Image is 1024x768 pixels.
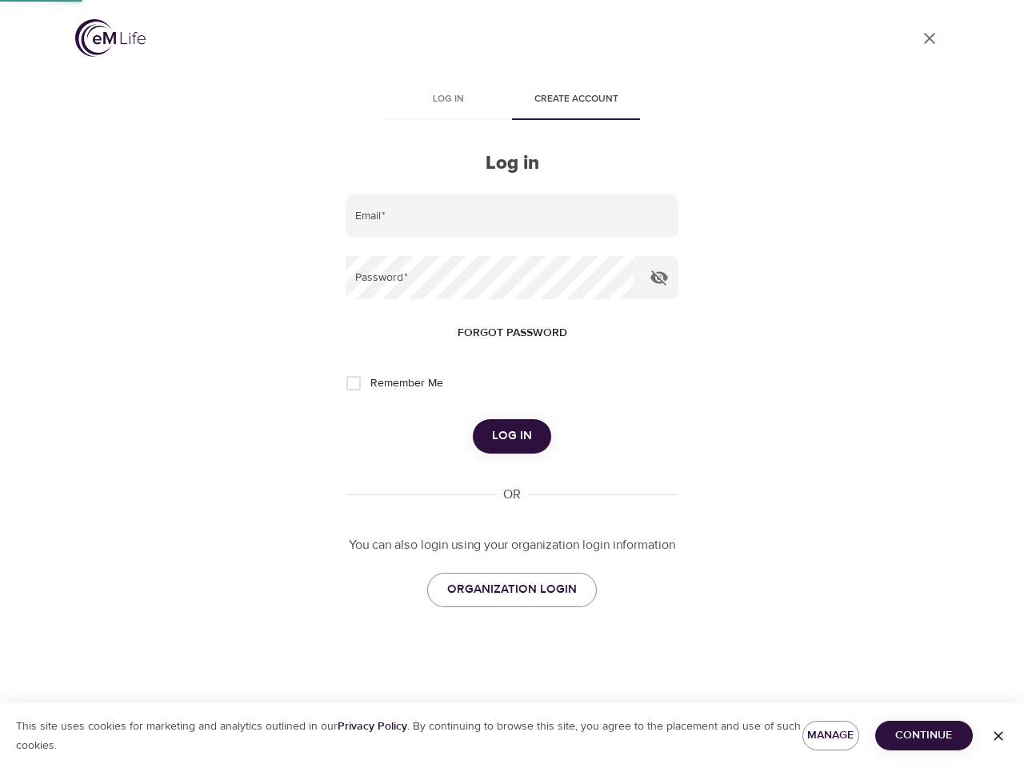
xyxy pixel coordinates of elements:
[346,152,678,175] h2: Log in
[451,318,574,348] button: Forgot password
[370,375,443,392] span: Remember Me
[346,82,678,120] div: disabled tabs example
[75,19,146,57] img: logo
[427,573,597,606] a: ORGANIZATION LOGIN
[497,486,527,504] div: OR
[447,579,577,600] span: ORGANIZATION LOGIN
[346,536,678,554] p: You can also login using your organization login information
[875,721,973,750] button: Continue
[802,721,859,750] button: Manage
[473,419,551,453] button: Log in
[888,726,960,746] span: Continue
[458,323,567,343] span: Forgot password
[492,426,532,446] span: Log in
[522,91,630,108] span: Create account
[338,719,407,734] a: Privacy Policy
[394,91,502,108] span: Log in
[815,726,846,746] span: Manage
[910,19,949,58] a: close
